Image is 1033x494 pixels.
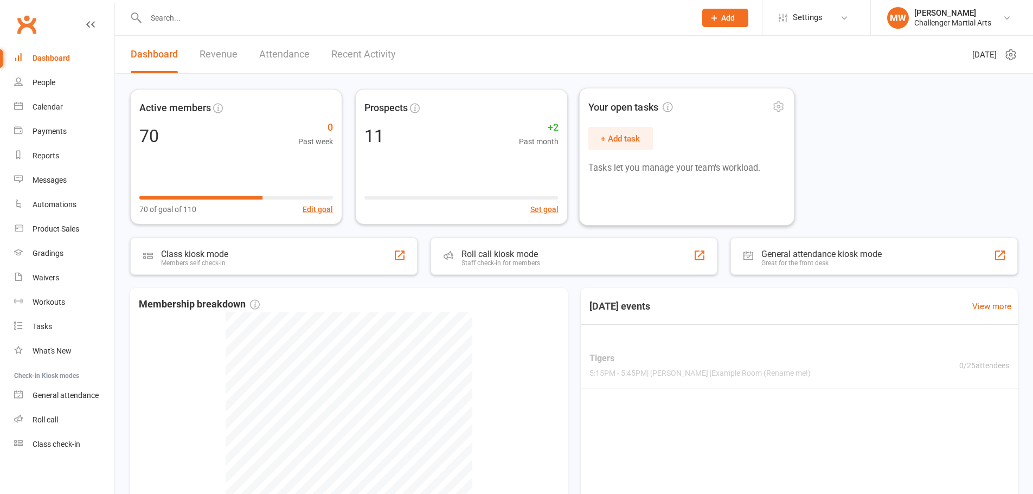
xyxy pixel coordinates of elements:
div: General attendance [33,391,99,400]
button: Add [702,9,748,27]
div: Reports [33,151,59,160]
div: 11 [364,127,384,145]
div: Dashboard [33,54,70,62]
a: General attendance kiosk mode [14,383,114,408]
div: 70 [139,127,159,145]
span: Tigers [589,351,811,365]
div: Payments [33,127,67,136]
div: Great for the front desk [761,259,882,267]
div: Staff check-in for members [461,259,540,267]
span: Membership breakdown [139,297,260,312]
h3: [DATE] events [581,297,659,316]
div: Roll call kiosk mode [461,249,540,259]
span: [DATE] [972,48,997,61]
a: Payments [14,119,114,144]
button: Edit goal [303,203,333,215]
div: Challenger Martial Arts [914,18,991,28]
a: Class kiosk mode [14,432,114,457]
a: Attendance [259,36,310,73]
a: View more [972,300,1011,313]
div: Roll call [33,415,58,424]
a: Tasks [14,315,114,339]
div: Workouts [33,298,65,306]
a: Calendar [14,95,114,119]
a: Automations [14,193,114,217]
div: People [33,78,55,87]
div: Gradings [33,249,63,258]
span: Past month [519,136,559,147]
div: Messages [33,176,67,184]
span: Prospects [364,100,408,116]
div: General attendance kiosk mode [761,249,882,259]
button: + Add task [588,127,652,150]
div: Members self check-in [161,259,228,267]
a: People [14,70,114,95]
div: Class check-in [33,440,80,448]
span: 70 of goal of 110 [139,203,196,215]
p: Tasks let you manage your team's workload. [588,161,785,175]
a: Roll call [14,408,114,432]
a: Gradings [14,241,114,266]
a: Messages [14,168,114,193]
div: Calendar [33,102,63,111]
div: MW [887,7,909,29]
a: Dashboard [131,36,178,73]
a: Product Sales [14,217,114,241]
span: Settings [793,5,823,30]
span: 5:15PM - 5:45PM | [PERSON_NAME] | Example Room (Rename me!) [589,367,811,379]
span: Past week [298,136,333,147]
span: Add [721,14,735,22]
input: Search... [143,10,688,25]
a: Recent Activity [331,36,396,73]
button: Set goal [530,203,559,215]
a: Revenue [200,36,238,73]
div: Class kiosk mode [161,249,228,259]
a: What's New [14,339,114,363]
a: Dashboard [14,46,114,70]
a: Reports [14,144,114,168]
span: +2 [519,120,559,136]
span: Your open tasks [588,99,672,115]
div: Automations [33,200,76,209]
span: 0 [298,120,333,136]
span: Active members [139,100,211,116]
a: Workouts [14,290,114,315]
a: Clubworx [13,11,40,38]
div: Tasks [33,322,52,331]
div: [PERSON_NAME] [914,8,991,18]
span: 0 / 25 attendees [959,360,1009,371]
div: Product Sales [33,224,79,233]
a: Waivers [14,266,114,290]
div: Waivers [33,273,59,282]
div: What's New [33,347,72,355]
